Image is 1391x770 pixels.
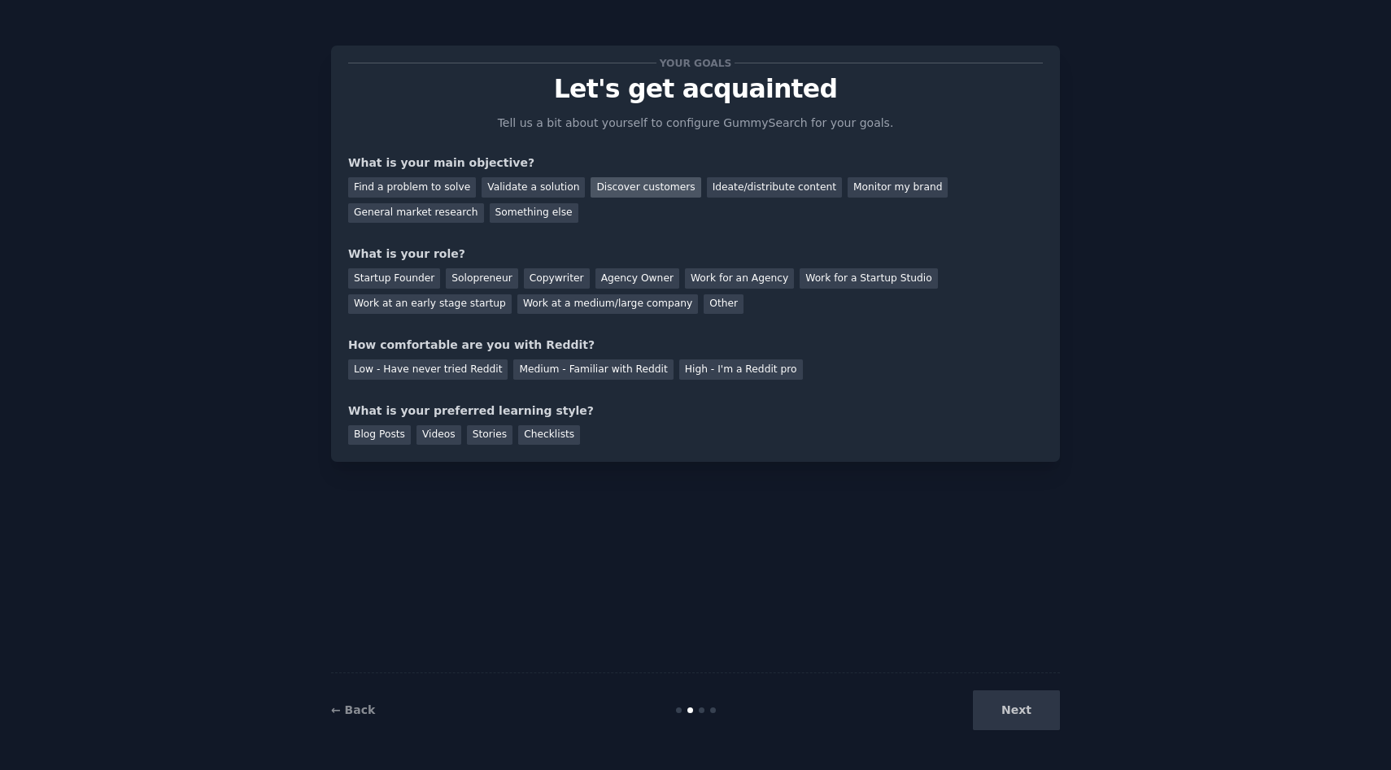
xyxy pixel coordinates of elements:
p: Let's get acquainted [348,75,1043,103]
div: Agency Owner [595,268,679,289]
div: Copywriter [524,268,590,289]
div: Low - Have never tried Reddit [348,359,508,380]
div: What is your role? [348,246,1043,263]
div: Find a problem to solve [348,177,476,198]
div: Other [704,294,743,315]
div: Work for an Agency [685,268,794,289]
div: Work at a medium/large company [517,294,698,315]
div: Medium - Familiar with Reddit [513,359,673,380]
div: Discover customers [591,177,700,198]
div: Stories [467,425,512,446]
div: Something else [490,203,578,224]
div: Videos [416,425,461,446]
div: High - I'm a Reddit pro [679,359,803,380]
div: Solopreneur [446,268,517,289]
div: Validate a solution [482,177,585,198]
div: General market research [348,203,484,224]
div: Blog Posts [348,425,411,446]
div: Work at an early stage startup [348,294,512,315]
div: Checklists [518,425,580,446]
div: How comfortable are you with Reddit? [348,337,1043,354]
div: Work for a Startup Studio [800,268,937,289]
span: Your goals [656,54,735,72]
p: Tell us a bit about yourself to configure GummySearch for your goals. [491,115,900,132]
div: What is your main objective? [348,154,1043,172]
div: Monitor my brand [848,177,948,198]
div: What is your preferred learning style? [348,402,1043,420]
div: Ideate/distribute content [707,177,842,198]
div: Startup Founder [348,268,440,289]
a: ← Back [331,703,375,716]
